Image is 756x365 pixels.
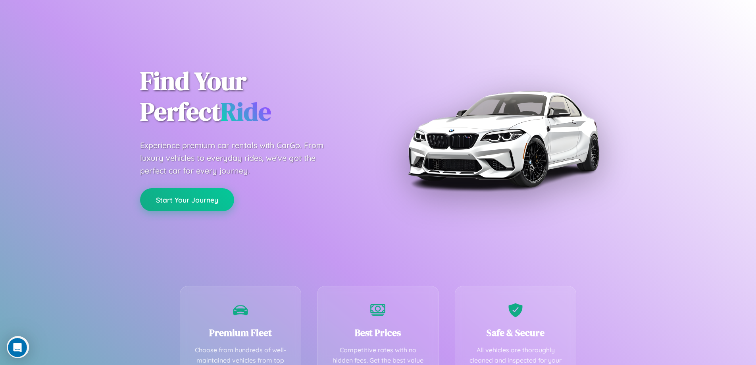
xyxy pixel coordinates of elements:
[140,66,366,127] h1: Find Your Perfect
[192,326,289,339] h3: Premium Fleet
[7,336,29,358] iframe: Intercom live chat discovery launcher
[140,188,234,211] button: Start Your Journey
[8,338,27,357] iframe: Intercom live chat
[329,326,427,339] h3: Best Prices
[3,3,148,25] div: Open Intercom Messenger
[467,326,564,339] h3: Safe & Secure
[140,139,339,177] p: Experience premium car rentals with CarGo. From luxury vehicles to everyday rides, we've got the ...
[404,40,602,238] img: Premium BMW car rental vehicle
[221,94,271,129] span: Ride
